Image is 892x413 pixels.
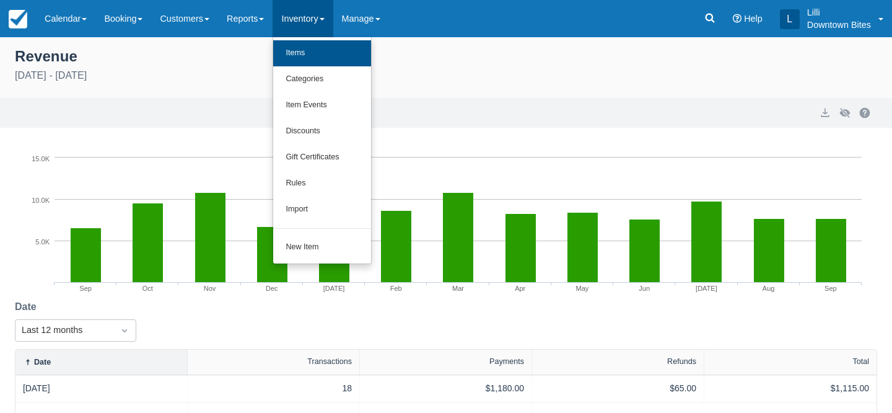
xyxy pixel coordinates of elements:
div: Refunds [667,357,696,366]
div: Last 12 months [22,324,107,337]
tspan: Nov [204,285,216,292]
tspan: Sep [80,285,92,292]
button: export [818,105,833,120]
a: Categories [273,66,371,92]
tspan: 10.0K [32,197,50,204]
a: Import [273,197,371,223]
span: Dropdown icon [118,324,131,337]
a: [DATE] [23,382,50,395]
a: Rules [273,171,371,197]
tspan: Aug [763,285,775,292]
img: checkfront-main-nav-mini-logo.png [9,10,27,29]
div: Date [34,358,51,366]
tspan: Jun [639,285,650,292]
tspan: 5.0K [36,238,50,246]
label: Date [15,300,42,314]
a: Items [273,40,371,66]
div: Transactions [307,357,352,366]
div: $1,115.00 [712,382,869,395]
tspan: [DATE] [323,285,345,292]
div: $65.00 [540,382,696,395]
div: Total [852,357,869,366]
a: Gift Certificates [273,144,371,171]
a: Discounts [273,118,371,144]
p: Lilli [807,6,871,19]
div: $1,180.00 [367,382,524,395]
tspan: 15.0K [32,155,50,162]
tspan: Dec [266,285,278,292]
p: Downtown Bites [807,19,871,31]
div: Payments [489,357,524,366]
span: Help [744,14,763,24]
div: Revenue [15,45,877,66]
tspan: Mar [452,285,464,292]
a: New Item [273,234,371,260]
tspan: May [576,285,589,292]
div: L [780,9,800,29]
div: [DATE] - [DATE] [15,68,877,83]
ul: Inventory [273,37,372,264]
a: Item Events [273,92,371,118]
tspan: Apr [515,285,526,292]
tspan: Feb [390,285,402,292]
tspan: [DATE] [696,285,717,292]
tspan: Sep [824,285,837,292]
div: 18 [195,382,352,395]
tspan: Oct [142,285,153,292]
i: Help [733,14,741,23]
